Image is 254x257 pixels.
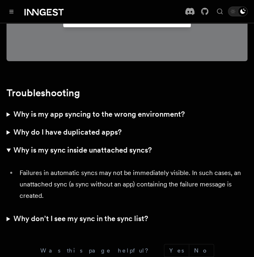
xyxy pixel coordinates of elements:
button: Find something... [215,7,225,16]
h3: Why is my sync inside unattached syncs? [13,144,152,156]
h3: Why do I have duplicated apps? [13,126,121,138]
p: Was this page helpful? [40,246,154,255]
button: No [189,244,214,257]
summary: Why don’t I see my sync in the sync list? [7,210,247,228]
h3: Why don’t I see my sync in the sync list? [13,213,148,224]
a: Troubleshooting [7,87,80,99]
li: Failures in automatic syncs may not be immediately visible. In such cases, an unattached sync (a ... [17,167,247,202]
button: Toggle dark mode [228,7,247,16]
summary: Why is my sync inside unattached syncs? [7,141,247,159]
summary: Why is my app syncing to the wrong environment? [7,105,247,123]
h3: Why is my app syncing to the wrong environment? [13,109,185,120]
button: Yes [164,244,189,257]
button: Toggle navigation [7,7,16,16]
summary: Why do I have duplicated apps? [7,123,247,141]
